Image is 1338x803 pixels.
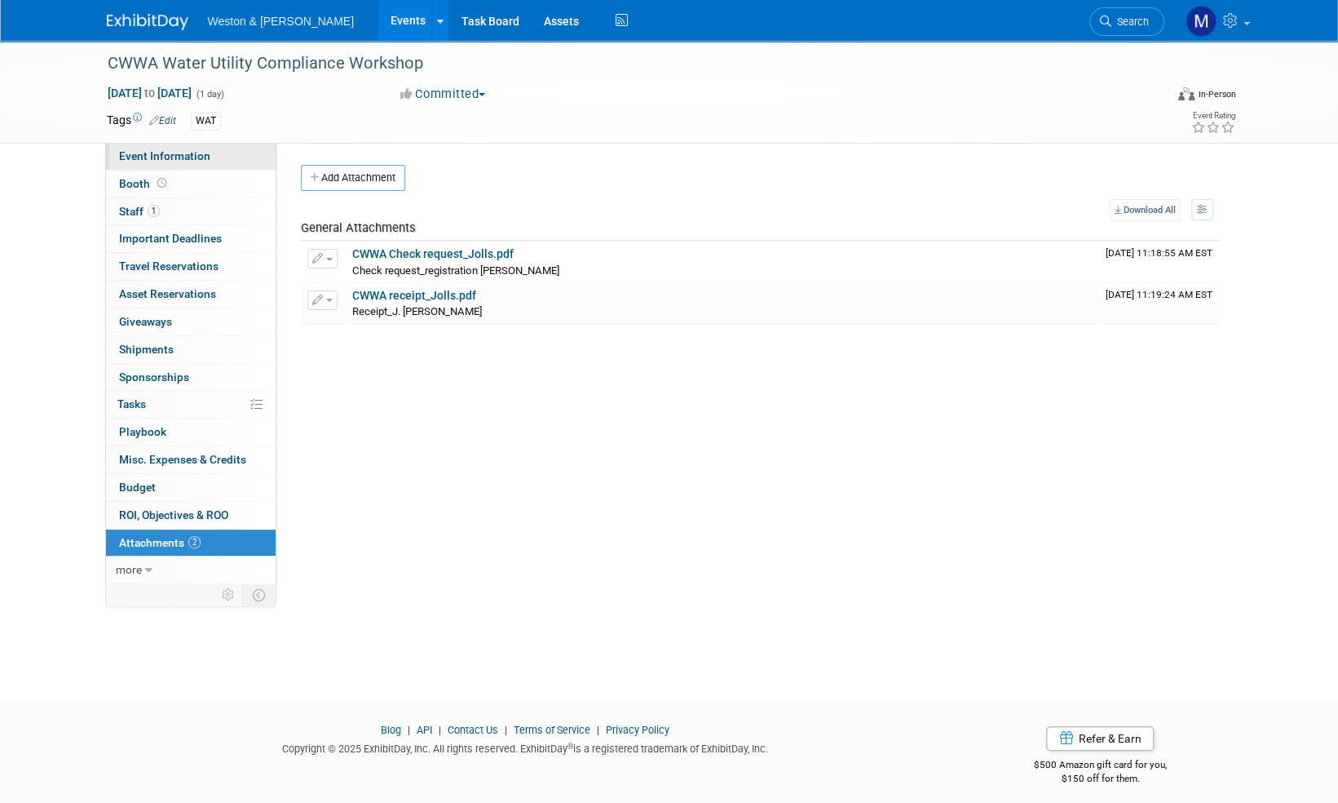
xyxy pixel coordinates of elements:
[106,171,276,197] a: Booth
[106,391,276,418] a: Tasks
[119,315,172,328] span: Giveaways
[106,530,276,557] a: Attachments2
[119,508,228,521] span: ROI, Objectives & ROO
[116,563,142,576] span: more
[142,87,157,100] span: to
[352,289,476,302] a: CWWA receipt_Jolls.pdf
[107,86,192,100] span: [DATE] [DATE]
[448,724,498,736] a: Contact Us
[107,14,188,30] img: ExhibitDay
[214,584,243,606] td: Personalize Event Tab Strip
[352,305,482,317] span: Receipt_J. [PERSON_NAME]
[106,502,276,529] a: ROI, Objectives & ROO
[119,260,219,273] span: Travel Reservations
[1197,88,1235,100] div: In-Person
[106,419,276,446] a: Playbook
[514,724,590,736] a: Terms of Service
[119,453,246,466] span: Misc. Expenses & Credits
[188,536,201,548] span: 2
[417,724,432,736] a: API
[1089,7,1164,36] a: Search
[435,724,445,736] span: |
[119,287,216,300] span: Asset Reservations
[107,738,945,756] div: Copyright © 2025 ExhibitDay, Inc. All rights reserved. ExhibitDay is a registered trademark of Ex...
[352,264,559,277] span: Check request_registration [PERSON_NAME]
[301,220,416,235] span: General Attachments
[106,143,276,170] a: Event Information
[381,724,401,736] a: Blog
[106,336,276,363] a: Shipments
[1106,289,1212,300] span: Upload Timestamp
[119,205,160,218] span: Staff
[352,247,514,260] a: CWWA Check request_Jolls.pdf
[1099,242,1220,282] td: Upload Timestamp
[606,724,669,736] a: Privacy Policy
[149,115,176,126] a: Edit
[1068,85,1236,109] div: Event Format
[567,742,573,751] sup: ®
[404,724,414,736] span: |
[191,113,221,130] div: WAT
[593,724,603,736] span: |
[106,281,276,308] a: Asset Reservations
[106,253,276,280] a: Travel Reservations
[1110,199,1181,221] a: Download All
[119,536,201,549] span: Attachments
[969,772,1232,786] div: $150 off for them.
[301,165,405,191] button: Add Attachment
[106,198,276,225] a: Staff1
[969,748,1232,785] div: $500 Amazon gift card for you,
[1099,283,1220,324] td: Upload Timestamp
[1190,112,1234,120] div: Event Rating
[148,205,160,217] span: 1
[1046,726,1154,751] a: Refer & Earn
[501,724,511,736] span: |
[1178,87,1194,100] img: Format-Inperson.png
[119,370,189,384] span: Sponsorships
[106,364,276,391] a: Sponsorships
[1186,6,1217,37] img: Mary Ann Trujillo
[119,232,222,245] span: Important Deadlines
[106,474,276,501] a: Budget
[107,112,176,131] td: Tags
[1111,16,1149,28] span: Search
[106,446,276,473] a: Misc. Expenses & Credits
[154,177,170,189] span: Booth not reserved yet
[102,49,1140,78] div: CWWA Water Utility Compliance Workshop
[119,481,156,494] span: Budget
[119,343,174,356] span: Shipments
[119,149,210,162] span: Event Information
[119,425,166,438] span: Playbook
[106,225,276,252] a: Important Deadlines
[395,86,492,103] button: Committed
[242,584,276,606] td: Toggle Event Tabs
[1106,247,1212,259] span: Upload Timestamp
[119,177,170,190] span: Booth
[106,557,276,583] a: more
[195,89,224,100] span: (1 day)
[208,15,354,28] span: Weston & [PERSON_NAME]
[106,308,276,335] a: Giveaways
[117,397,146,410] span: Tasks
